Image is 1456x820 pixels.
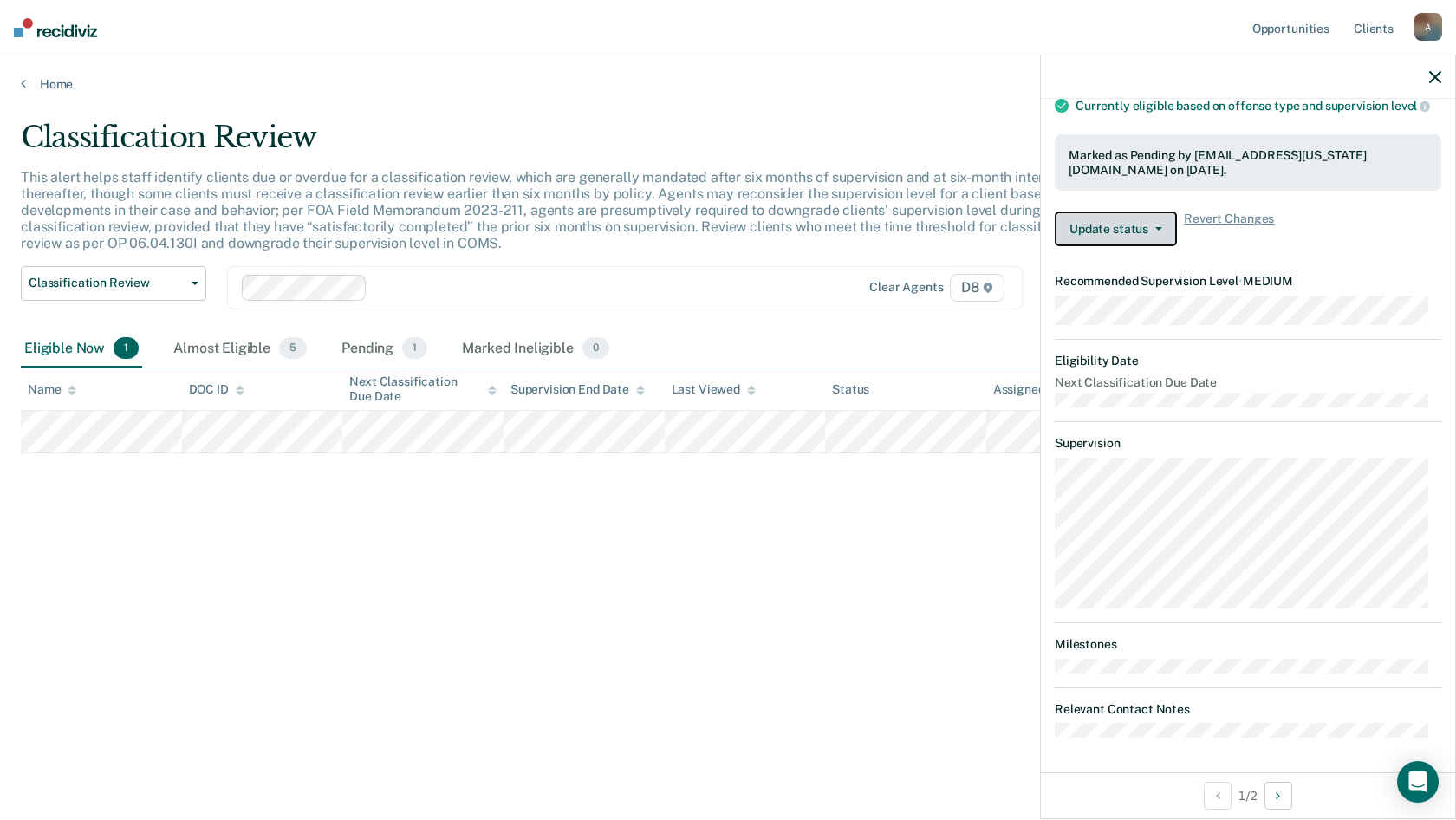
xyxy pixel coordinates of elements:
[14,18,97,37] img: Recidiviz
[170,330,310,368] div: Almost Eligible
[1069,148,1427,178] div: Marked as Pending by [EMAIL_ADDRESS][US_STATE][DOMAIN_NAME] on [DATE].
[189,382,244,397] div: DOC ID
[1264,782,1292,810] button: Next Opportunity
[1414,13,1442,41] div: A
[672,382,756,397] div: Last Viewed
[21,120,1113,169] div: Classification Review
[832,382,869,397] div: Status
[993,382,1075,397] div: Assigned to
[114,337,139,360] span: 1
[1055,702,1441,717] dt: Relevant Contact Notes
[1055,436,1441,451] dt: Supervision
[1391,99,1430,113] span: level
[1041,772,1455,818] div: 1 / 2
[869,280,943,295] div: Clear agents
[29,276,185,290] span: Classification Review
[582,337,609,360] span: 0
[21,76,1435,92] a: Home
[279,337,307,360] span: 5
[458,330,613,368] div: Marked Ineligible
[1076,98,1441,114] div: Currently eligible based on offense type and supervision
[28,382,76,397] div: Name
[1397,761,1439,803] div: Open Intercom Messenger
[402,337,427,360] span: 1
[1055,637,1441,652] dt: Milestones
[349,374,497,404] div: Next Classification Due Date
[510,382,645,397] div: Supervision End Date
[1055,212,1177,246] button: Update status
[950,274,1004,302] span: D8
[1055,354,1441,368] dt: Eligibility Date
[1055,375,1441,390] dt: Next Classification Due Date
[21,330,142,368] div: Eligible Now
[1184,212,1274,246] span: Revert Changes
[1204,782,1232,810] button: Previous Opportunity
[1238,274,1243,288] span: •
[1055,274,1441,289] dt: Recommended Supervision Level MEDIUM
[21,169,1083,252] p: This alert helps staff identify clients due or overdue for a classification review, which are gen...
[338,330,431,368] div: Pending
